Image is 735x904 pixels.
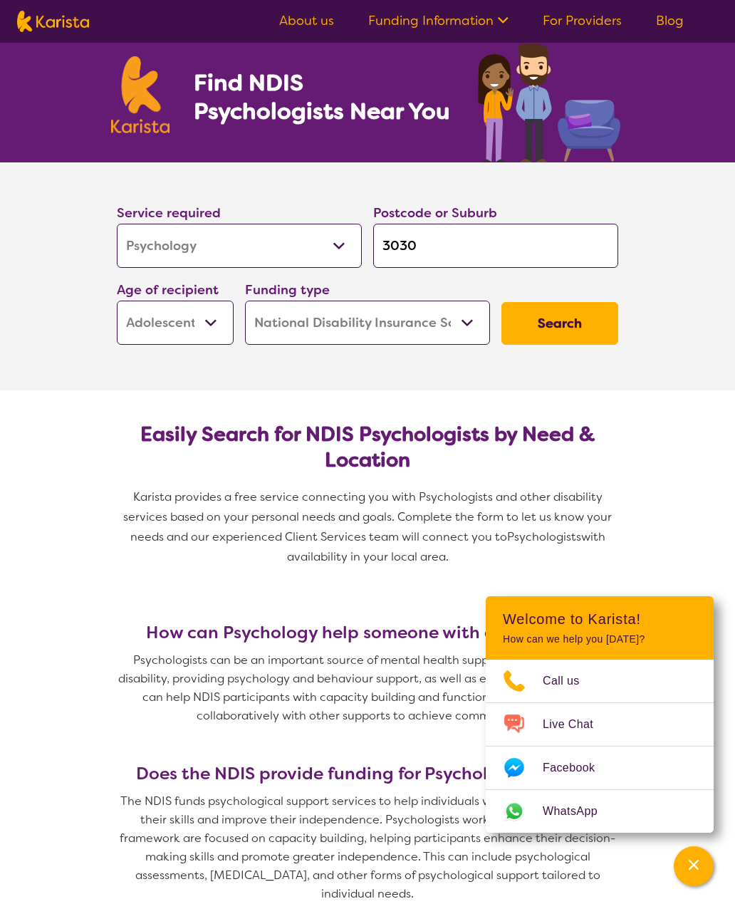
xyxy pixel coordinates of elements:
[117,281,219,298] label: Age of recipient
[111,623,624,643] h3: How can Psychology help someone with a disability?
[486,790,714,833] a: Web link opens in a new tab.
[17,11,89,32] img: Karista logo
[543,801,615,822] span: WhatsApp
[473,38,624,162] img: psychology
[368,12,509,29] a: Funding Information
[373,224,618,268] input: Type
[507,529,581,544] span: Psychologists
[111,651,624,725] p: Psychologists can be an important source of mental health support for people with a disability, p...
[128,422,607,473] h2: Easily Search for NDIS Psychologists by Need & Location
[656,12,684,29] a: Blog
[117,204,221,222] label: Service required
[543,12,622,29] a: For Providers
[111,792,624,903] p: The NDIS funds psychological support services to help individuals with disabilities develop their...
[543,757,612,779] span: Facebook
[503,611,697,628] h2: Welcome to Karista!
[123,489,615,544] span: Karista provides a free service connecting you with Psychologists and other disability services b...
[279,12,334,29] a: About us
[194,68,457,125] h1: Find NDIS Psychologists Near You
[111,56,170,133] img: Karista logo
[503,633,697,645] p: How can we help you [DATE]?
[245,281,330,298] label: Funding type
[501,302,618,345] button: Search
[373,204,497,222] label: Postcode or Suburb
[674,846,714,886] button: Channel Menu
[543,714,610,735] span: Live Chat
[111,764,624,784] h3: Does the NDIS provide funding for Psychology services?
[486,660,714,833] ul: Choose channel
[486,596,714,833] div: Channel Menu
[543,670,597,692] span: Call us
